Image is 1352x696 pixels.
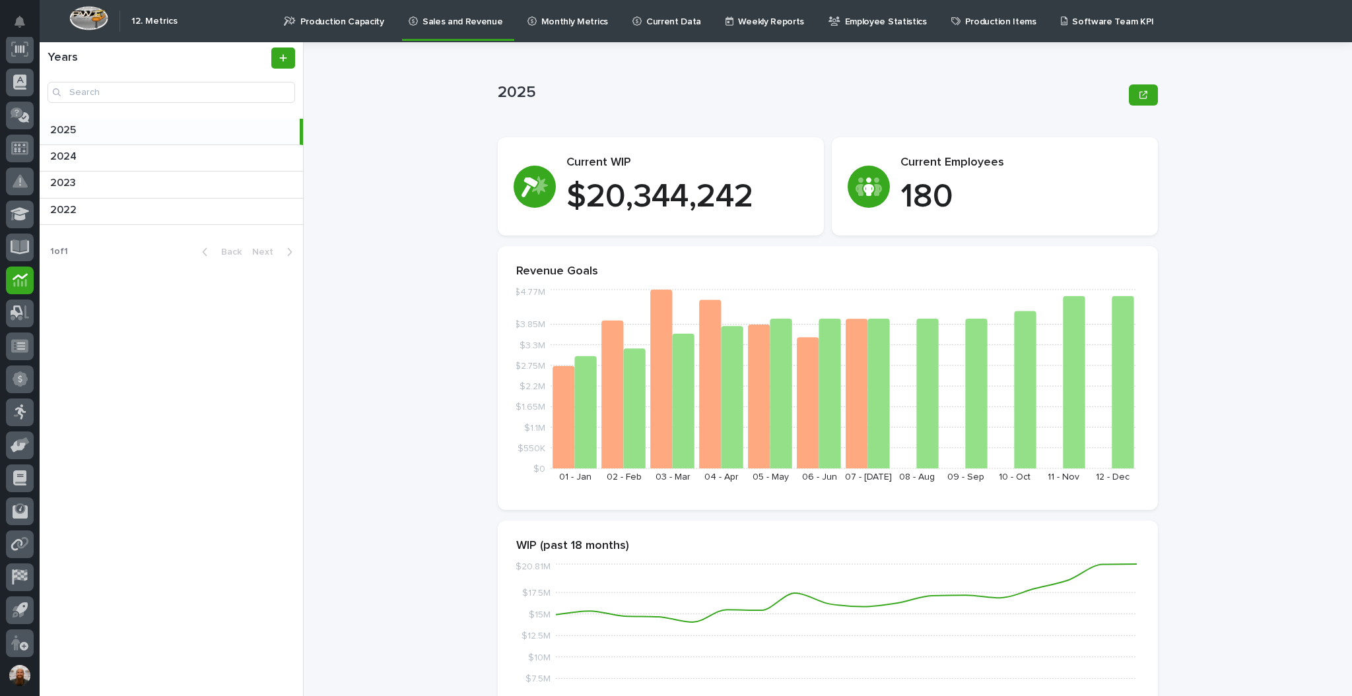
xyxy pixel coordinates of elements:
[50,174,79,189] p: 2023
[900,156,1142,170] p: Current Employees
[520,382,545,391] tspan: $2.2M
[514,288,545,298] tspan: $4.77M
[566,177,808,217] p: $ 20,344,242
[516,539,1139,554] p: WIP (past 18 months)
[845,472,892,482] text: 07 - [DATE]
[6,662,34,689] button: users-avatar
[252,247,281,257] span: Next
[40,119,303,145] a: 20252025
[40,172,303,198] a: 20232023
[529,610,551,619] tspan: $15M
[498,83,1124,102] p: 2025
[17,16,34,37] div: Notifications
[516,403,545,412] tspan: $1.65M
[525,675,551,684] tspan: $7.5M
[522,631,551,641] tspan: $12.5M
[802,472,837,482] text: 06 - Jun
[704,472,739,482] text: 04 - Apr
[528,653,551,662] tspan: $10M
[69,6,108,30] img: Workspace Logo
[515,362,545,371] tspan: $2.75M
[999,472,1031,482] text: 10 - Oct
[559,472,591,482] text: 01 - Jan
[40,145,303,172] a: 20242024
[191,246,247,258] button: Back
[566,156,808,170] p: Current WIP
[607,472,642,482] text: 02 - Feb
[533,464,545,474] tspan: $0
[899,472,935,482] text: 08 - Aug
[6,8,34,36] button: Notifications
[48,82,295,103] input: Search
[947,472,984,482] text: 09 - Sep
[520,341,545,350] tspan: $3.3M
[40,236,79,268] p: 1 of 1
[900,177,1142,217] p: 180
[516,265,1139,279] p: Revenue Goals
[50,201,79,216] p: 2022
[522,588,551,598] tspan: $17.5M
[524,424,545,433] tspan: $1.1M
[50,148,79,163] p: 2024
[1048,472,1079,482] text: 11 - Nov
[516,563,551,572] tspan: $20.81M
[131,16,178,27] h2: 12. Metrics
[753,472,789,482] text: 05 - May
[1096,472,1130,482] text: 12 - Dec
[48,51,269,65] h1: Years
[40,199,303,225] a: 20222022
[518,444,545,453] tspan: $550K
[247,246,303,258] button: Next
[213,247,242,257] span: Back
[50,121,79,137] p: 2025
[514,321,545,330] tspan: $3.85M
[656,472,691,482] text: 03 - Mar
